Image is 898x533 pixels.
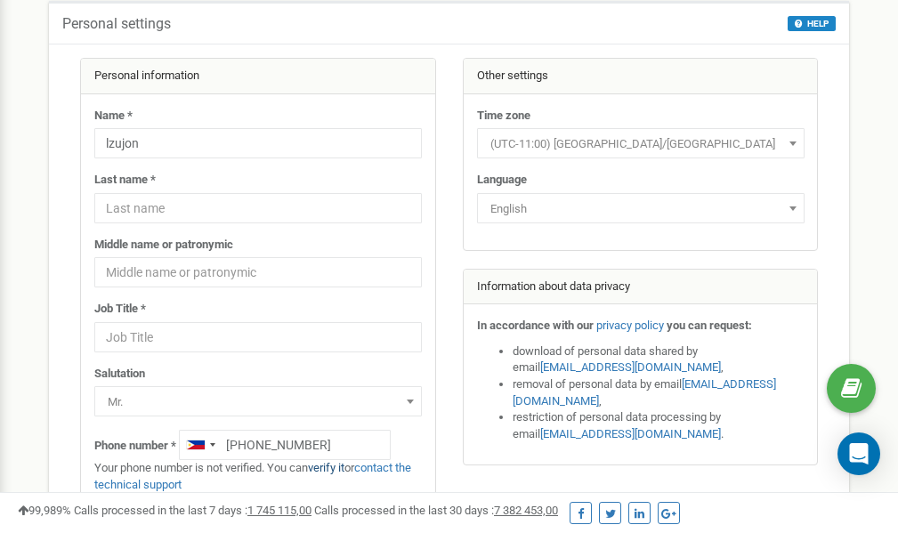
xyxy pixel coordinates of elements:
[513,376,805,409] li: removal of personal data by email ,
[94,386,422,416] span: Mr.
[483,197,798,222] span: English
[513,377,776,408] a: [EMAIL_ADDRESS][DOMAIN_NAME]
[94,128,422,158] input: Name
[180,431,221,459] div: Telephone country code
[540,360,721,374] a: [EMAIL_ADDRESS][DOMAIN_NAME]
[18,504,71,517] span: 99,989%
[247,504,311,517] u: 1 745 115,00
[179,430,391,460] input: +1-800-555-55-55
[513,343,805,376] li: download of personal data shared by email ,
[540,427,721,440] a: [EMAIL_ADDRESS][DOMAIN_NAME]
[94,461,411,491] a: contact the technical support
[94,108,133,125] label: Name *
[81,59,435,94] div: Personal information
[62,16,171,32] h5: Personal settings
[94,257,422,287] input: Middle name or patronymic
[308,461,344,474] a: verify it
[314,504,558,517] span: Calls processed in the last 30 days :
[94,237,233,254] label: Middle name or patronymic
[477,128,805,158] span: (UTC-11:00) Pacific/Midway
[477,193,805,223] span: English
[513,409,805,442] li: restriction of personal data processing by email .
[74,504,311,517] span: Calls processed in the last 7 days :
[837,432,880,475] div: Open Intercom Messenger
[94,460,422,493] p: Your phone number is not verified. You can or
[464,270,818,305] div: Information about data privacy
[101,390,416,415] span: Mr.
[667,319,752,332] strong: you can request:
[477,172,527,189] label: Language
[477,319,594,332] strong: In accordance with our
[94,322,422,352] input: Job Title
[94,193,422,223] input: Last name
[477,108,530,125] label: Time zone
[94,366,145,383] label: Salutation
[94,438,176,455] label: Phone number *
[464,59,818,94] div: Other settings
[788,16,836,31] button: HELP
[94,172,156,189] label: Last name *
[483,132,798,157] span: (UTC-11:00) Pacific/Midway
[596,319,664,332] a: privacy policy
[494,504,558,517] u: 7 382 453,00
[94,301,146,318] label: Job Title *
